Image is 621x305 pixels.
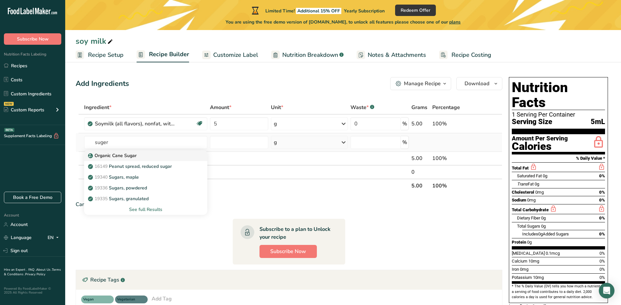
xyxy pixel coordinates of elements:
[84,104,111,111] span: Ingredient
[95,163,108,169] span: 16149
[527,240,532,245] span: 0g
[89,185,147,191] p: Sugars, powdered
[95,174,108,180] span: 19340
[512,259,527,264] span: Calcium
[599,275,605,280] span: 0%
[512,111,605,118] div: 1 Serving Per Container
[517,182,528,186] i: Trans
[599,251,605,256] span: 0%
[89,195,149,202] p: Sugars, granulated
[76,48,124,62] a: Recipe Setup
[456,77,502,90] button: Download
[401,7,430,14] span: Redeem Offer
[344,8,385,14] span: Yearly Subscription
[259,225,332,241] div: Subscribe to a plan to Unlock your recipe
[36,267,52,272] a: About Us .
[535,190,544,195] span: 0mg
[95,196,108,202] span: 19335
[543,173,547,178] span: 0g
[137,47,189,63] a: Recipe Builder
[282,51,338,59] span: Nutrition Breakdown
[95,120,176,128] div: Soymilk (all flavors), nonfat, with added calcium, vitamins A and D
[517,216,540,220] span: Dietary Fiber
[535,182,539,186] span: 0g
[296,8,341,14] span: Additional 15% OFF
[28,267,36,272] a: FAQ .
[84,172,208,183] a: 19340Sugars, maple
[83,297,106,302] span: Vegan
[449,19,461,25] span: plans
[202,48,258,62] a: Customize Label
[432,120,471,128] div: 100%
[410,179,431,192] th: 5.00
[411,104,427,111] span: Grams
[4,287,61,295] div: Powered By FoodLabelMaker © 2025 All Rights Reserved
[395,5,436,16] button: Redeem Offer
[599,216,605,220] span: 0%
[411,154,430,162] div: 5.00
[84,183,208,193] a: 19336Sugars, powdered
[274,120,277,128] div: g
[4,102,14,106] div: NEW
[512,136,568,142] div: Amount Per Serving
[4,33,61,45] button: Subscribe Now
[76,201,502,208] div: Can't find your ingredient?
[84,204,208,215] div: See full Results
[152,295,172,303] div: Add Tag
[270,248,306,255] span: Subscribe Now
[599,267,605,272] span: 0%
[88,51,124,59] span: Recipe Setup
[226,19,461,25] span: You are using the free demo version of [DOMAIN_NAME], to unlock all features please choose one of...
[404,80,441,88] div: Manage Recipe
[512,142,568,151] div: Calories
[76,78,129,89] div: Add Ingredients
[512,275,532,280] span: Potassium
[599,259,605,264] span: 0%
[250,7,385,14] div: Limited Time!
[512,251,545,256] span: [MEDICAL_DATA]
[210,104,231,111] span: Amount
[512,284,605,300] section: * The % Daily Value (DV) tells you how much a nutrient in a serving of food contributes to a dail...
[465,80,489,88] span: Download
[512,80,605,110] h1: Nutrition Facts
[599,190,605,195] span: 0%
[431,179,473,192] th: 100%
[4,128,14,132] div: BETA
[271,104,283,111] span: Unit
[527,198,536,202] span: 0mg
[599,232,605,236] span: 0%
[541,216,546,220] span: 0g
[213,51,258,59] span: Customize Label
[84,136,208,149] input: Add Ingredient
[432,154,471,162] div: 100%
[76,35,114,47] div: soy milk
[599,283,614,298] div: Open Intercom Messenger
[522,232,569,236] span: Includes Added Sugars
[89,152,137,159] p: Organic Cane Sugar
[512,118,552,126] span: Serving Size
[4,267,27,272] a: Hire an Expert .
[512,267,519,272] span: Iron
[517,173,542,178] span: Saturated Fat
[520,267,528,272] span: 0mg
[25,272,45,277] a: Privacy Policy
[541,224,546,229] span: 0g
[4,232,32,243] a: Language
[439,48,491,62] a: Recipe Costing
[432,104,460,111] span: Percentage
[89,163,172,170] p: Peanut spread, reduced sugar
[591,118,605,126] span: 5mL
[512,190,534,195] span: Cholesterol
[76,270,502,290] div: Recipe Tags
[517,224,540,229] span: Total Sugars
[533,275,544,280] span: 10mg
[390,77,451,90] button: Manage Recipe
[89,174,139,181] p: Sugars, maple
[512,166,529,170] span: Total Fat
[84,161,208,172] a: 16149Peanut spread, reduced sugar
[538,232,543,236] span: 0g
[117,297,140,302] span: Vegeterian
[274,138,277,146] div: g
[512,154,605,162] section: % Daily Value *
[4,267,61,277] a: Terms & Conditions .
